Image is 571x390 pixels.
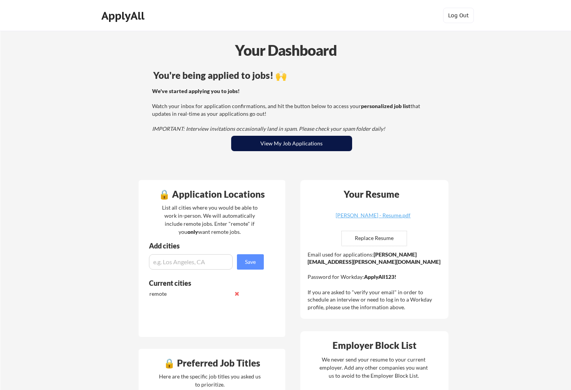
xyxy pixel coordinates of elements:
button: Save [237,254,264,270]
div: List all cities where you would be able to work in-person. We will automatically include remote j... [157,203,263,236]
div: Email used for applications: Password for Workday: If you are asked to "verify your email" in ord... [308,251,443,311]
strong: only [187,228,198,235]
div: 🔒 Application Locations [141,190,283,199]
strong: ApplyAll123! [364,273,396,280]
strong: We've started applying you to jobs! [152,88,240,94]
div: Your Dashboard [1,39,571,61]
strong: personalized job list [361,103,410,109]
div: You're being applied to jobs! 🙌 [153,71,430,80]
div: Watch your inbox for application confirmations, and hit the button below to access your that upda... [152,87,429,133]
button: Log Out [443,8,474,23]
div: remote [149,290,230,298]
input: e.g. Los Angeles, CA [149,254,233,270]
a: [PERSON_NAME] - Resume.pdf [328,213,419,225]
div: Employer Block List [303,341,446,350]
button: View My Job Applications [231,136,352,151]
div: 🔒 Preferred Job Titles [141,358,283,368]
strong: [PERSON_NAME][EMAIL_ADDRESS][PERSON_NAME][DOMAIN_NAME] [308,251,440,265]
div: We never send your resume to your current employer. Add any other companies you want us to avoid ... [319,355,429,380]
div: [PERSON_NAME] - Resume.pdf [328,213,419,218]
div: Your Resume [334,190,410,199]
em: IMPORTANT: Interview invitations occasionally land in spam. Please check your spam folder daily! [152,125,385,132]
div: ApplyAll [101,9,147,22]
div: Add cities [149,242,266,249]
div: Current cities [149,280,255,287]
